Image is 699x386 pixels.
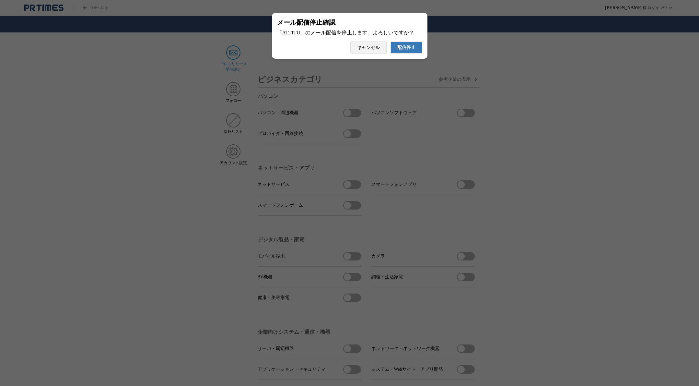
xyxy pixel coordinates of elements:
button: 配信停止 [390,42,422,54]
span: メール配信停止確認 [277,18,335,27]
span: キャンセル [357,45,380,51]
div: 「ATTITU」のメール配信を停止します。よろしいですか？ [277,30,422,36]
span: 配信停止 [397,45,415,51]
button: キャンセル [350,42,387,54]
